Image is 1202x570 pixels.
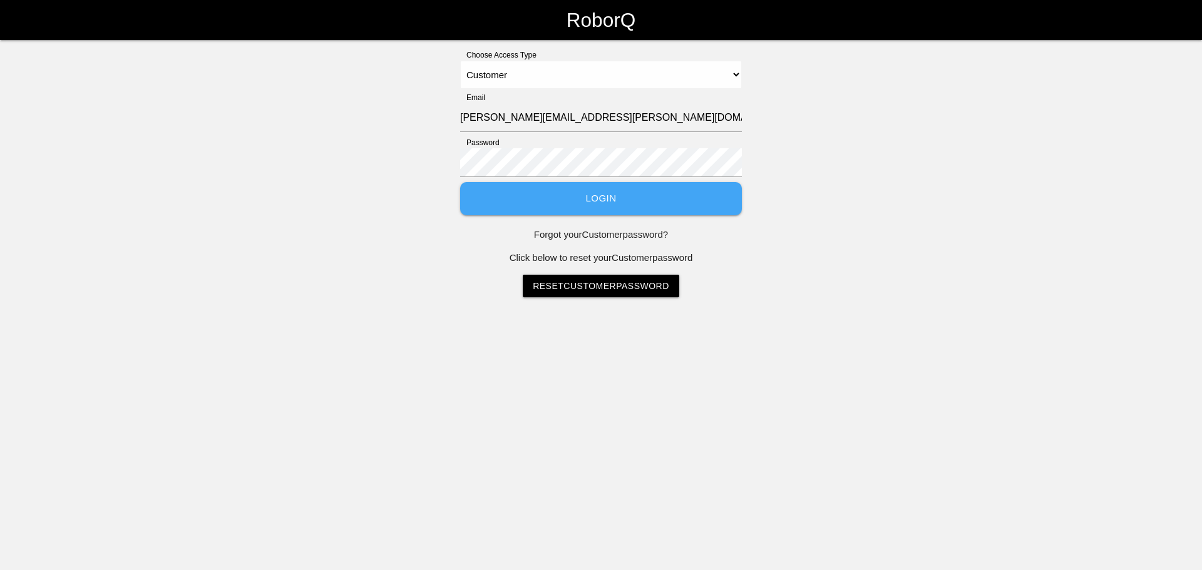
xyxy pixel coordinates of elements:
[460,228,742,242] p: Forgot your Customer password?
[460,92,485,103] label: Email
[523,275,679,297] a: ResetCustomerPassword
[460,137,500,148] label: Password
[460,182,742,215] button: Login
[460,49,537,61] label: Choose Access Type
[460,251,742,265] p: Click below to reset your Customer password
